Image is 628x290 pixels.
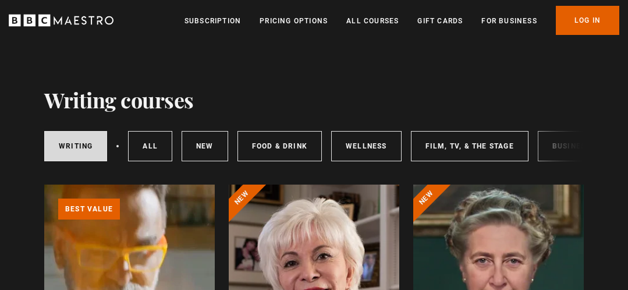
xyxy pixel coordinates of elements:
a: All Courses [346,15,399,27]
a: Gift Cards [417,15,463,27]
a: Log In [556,6,619,35]
svg: BBC Maestro [9,12,113,29]
p: Best value [58,199,120,220]
a: Wellness [331,131,402,161]
a: All [128,131,172,161]
a: Subscription [185,15,241,27]
a: New [182,131,228,161]
a: Writing [44,131,107,161]
a: Food & Drink [237,131,322,161]
h1: Writing courses [44,87,194,112]
a: Pricing Options [260,15,328,27]
a: For business [481,15,537,27]
nav: Primary [185,6,619,35]
a: Film, TV, & The Stage [411,131,528,161]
